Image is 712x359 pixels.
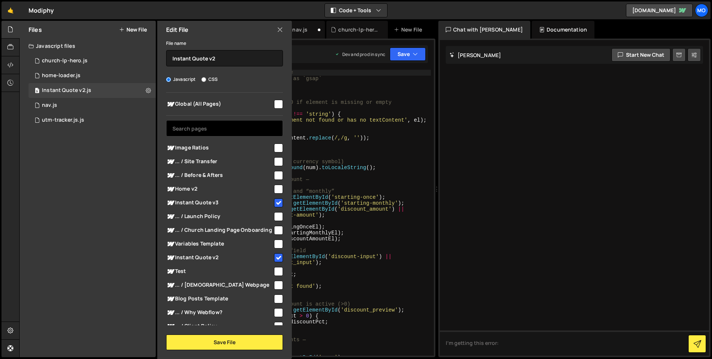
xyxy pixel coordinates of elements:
[292,26,307,33] div: nav.js
[338,26,379,33] div: church-lp-hero.js
[449,52,501,59] h2: [PERSON_NAME]
[394,26,425,33] div: New File
[695,4,708,17] a: Mo
[166,185,273,194] span: Home v2
[119,27,147,33] button: New File
[166,281,273,290] span: ... / [DEMOGRAPHIC_DATA] Webpage
[325,4,387,17] button: Code + Tools
[166,144,273,152] span: Image Ratios
[166,120,283,136] input: Search pages
[29,68,156,83] div: 15757/43976.js
[29,83,156,98] div: 15757/41912.js
[626,4,693,17] a: [DOMAIN_NAME]
[390,47,426,61] button: Save
[166,171,273,180] span: ... / Before & Afters
[166,198,273,207] span: Instant Quote v3
[532,21,594,39] div: Documentation
[612,48,670,62] button: Start new chat
[166,322,273,331] span: ... / Client Policy
[166,26,188,34] h2: Edit File
[166,76,196,83] label: Javascript
[166,335,283,350] button: Save File
[42,72,80,79] div: home-loader.js
[29,98,156,113] div: nav.js
[42,57,88,64] div: church-lp-hero.js
[166,40,186,47] label: File name
[166,100,273,109] span: Global (All Pages)
[166,267,273,276] span: Test
[20,39,156,53] div: Javascript files
[1,1,20,19] a: 🤙
[335,51,385,57] div: Dev and prod in sync
[29,26,42,34] h2: Files
[42,102,57,109] div: nav.js
[35,88,39,94] span: 9
[201,77,206,82] input: CSS
[166,157,273,166] span: ... / Site Transfer
[166,294,273,303] span: Blog Posts Template
[201,76,218,83] label: CSS
[42,87,91,94] div: Instant Quote v2.js
[166,226,273,235] span: ... / Church Landing Page Onboarding
[166,308,273,317] span: ... / Why Webflow?
[438,21,530,39] div: Chat with [PERSON_NAME]
[29,113,156,128] div: 15757/43444.js
[166,240,273,248] span: Variables Template
[42,117,84,123] div: utm-tracker.js.js
[166,77,171,82] input: Javascript
[166,212,273,221] span: ... / Launch Policy
[29,53,156,68] div: 15757/42611.js
[166,253,273,262] span: Instant Quote v2
[29,6,54,15] div: Modiphy
[166,50,283,66] input: Name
